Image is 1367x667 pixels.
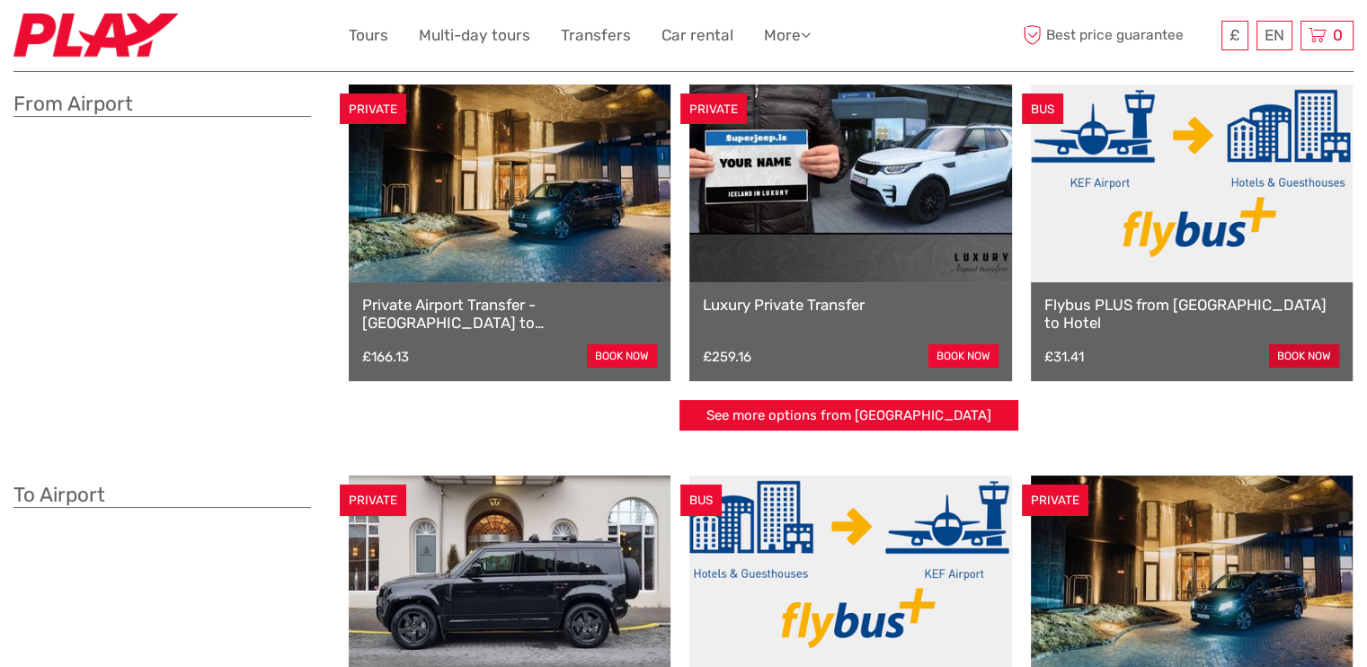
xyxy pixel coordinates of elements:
[362,296,657,333] a: Private Airport Transfer - [GEOGRAPHIC_DATA] to [GEOGRAPHIC_DATA]
[362,349,409,365] div: £166.13
[1256,21,1292,50] div: EN
[13,13,178,58] img: Fly Play
[1022,485,1088,516] div: PRIVATE
[419,22,530,49] a: Multi-day tours
[340,485,406,516] div: PRIVATE
[340,93,406,125] div: PRIVATE
[13,92,311,117] h3: From Airport
[1269,344,1339,368] a: book now
[561,22,631,49] a: Transfers
[207,28,228,49] button: Open LiveChat chat widget
[1044,296,1339,333] a: Flybus PLUS from [GEOGRAPHIC_DATA] to Hotel
[1022,93,1063,125] div: BUS
[587,344,657,368] a: book now
[25,31,203,46] p: We're away right now. Please check back later!
[680,93,747,125] div: PRIVATE
[764,22,811,49] a: More
[680,485,722,516] div: BUS
[1018,21,1217,50] span: Best price guarantee
[1330,26,1345,44] span: 0
[928,344,999,368] a: book now
[703,349,751,365] div: £259.16
[679,400,1018,431] a: See more options from [GEOGRAPHIC_DATA]
[661,22,733,49] a: Car rental
[1044,349,1084,365] div: £31.41
[1229,26,1240,44] span: £
[349,22,388,49] a: Tours
[13,483,311,508] h3: To Airport
[703,296,998,314] a: Luxury Private Transfer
